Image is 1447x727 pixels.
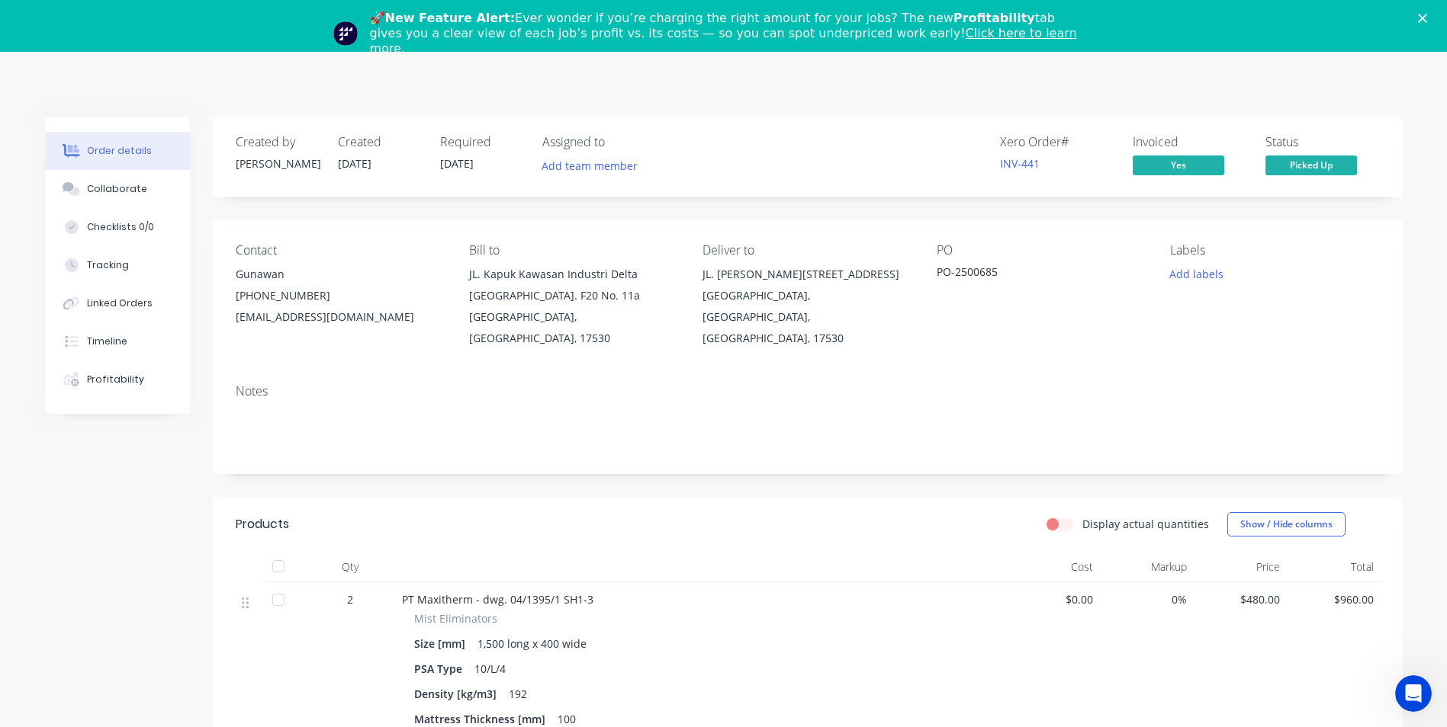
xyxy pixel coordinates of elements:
span: Mist Eliminators [414,610,497,626]
button: Tracking [45,246,190,284]
div: Created by [236,135,320,149]
div: Tracking [87,258,129,272]
div: [EMAIL_ADDRESS][DOMAIN_NAME] [236,306,445,328]
button: Profitability [45,360,190,399]
div: 1,500 long x 400 wide [471,633,593,655]
div: Markup [1099,552,1193,582]
div: 🚀 Ever wonder if you’re charging the right amount for your jobs? The new tab gives you a clear vi... [370,11,1090,56]
div: Required [440,135,524,149]
img: Profile image for Team [333,21,358,46]
div: JL. [PERSON_NAME][STREET_ADDRESS] [703,264,912,285]
div: [GEOGRAPHIC_DATA], [GEOGRAPHIC_DATA], 17530 [469,306,678,349]
div: Density [kg/m3] [414,683,503,705]
button: Add labels [1162,264,1232,284]
div: Assigned to [542,135,695,149]
label: Display actual quantities [1082,516,1209,532]
div: Cost [1006,552,1100,582]
div: Invoiced [1133,135,1247,149]
div: [PHONE_NUMBER] [236,285,445,306]
button: Timeline [45,322,190,360]
div: Notes [236,384,1380,399]
iframe: Intercom live chat [1395,675,1432,712]
div: Gunawan[PHONE_NUMBER][EMAIL_ADDRESS][DOMAIN_NAME] [236,264,445,328]
div: Linked Orders [87,296,153,310]
span: [DATE] [440,156,474,171]
div: Status [1265,135,1380,149]
span: $960.00 [1292,591,1374,607]
div: 10/L/4 [468,658,512,680]
span: Yes [1133,155,1224,175]
div: JL. [PERSON_NAME][STREET_ADDRESS][GEOGRAPHIC_DATA], [GEOGRAPHIC_DATA], [GEOGRAPHIC_DATA], 17530 [703,264,912,349]
button: Show / Hide columns [1227,512,1346,536]
div: PO-2500685 [937,264,1127,285]
div: Qty [304,552,396,582]
button: Add team member [533,155,645,176]
div: Bill to [469,243,678,258]
div: 192 [503,683,533,705]
span: 2 [347,591,353,607]
div: Total [1286,552,1380,582]
a: Click here to learn more. [370,26,1077,56]
div: Created [338,135,422,149]
span: PT Maxitherm - dwg. 04/1395/1 SH1-3 [402,592,593,607]
div: Checklists 0/0 [87,220,154,234]
span: [DATE] [338,156,371,171]
div: Labels [1170,243,1379,258]
div: Gunawan [236,264,445,285]
button: Linked Orders [45,284,190,322]
div: [GEOGRAPHIC_DATA], [GEOGRAPHIC_DATA], [GEOGRAPHIC_DATA], 17530 [703,285,912,349]
div: Timeline [87,335,127,348]
span: 0% [1105,591,1187,607]
span: $480.00 [1199,591,1281,607]
div: [PERSON_NAME] [236,155,320,171]
div: Contact [236,243,445,258]
div: Size [mm] [414,633,471,655]
span: $0.00 [1012,591,1094,607]
div: Price [1193,552,1287,582]
div: Xero Order # [1000,135,1114,149]
div: Close [1418,14,1433,23]
div: Deliver to [703,243,912,258]
button: Collaborate [45,170,190,208]
button: Order details [45,132,190,170]
button: Add team member [542,155,646,176]
div: PO [937,243,1146,258]
span: Picked Up [1265,155,1357,175]
button: Checklists 0/0 [45,208,190,246]
div: Profitability [87,373,144,386]
div: Collaborate [87,182,147,196]
div: PSA Type [414,658,468,680]
b: New Feature Alert: [385,11,516,25]
div: Products [236,515,289,533]
a: INV-441 [1000,156,1040,171]
button: Picked Up [1265,155,1357,178]
b: Profitability [953,11,1035,25]
div: JL. Kapuk Kawasan Industri Delta [GEOGRAPHIC_DATA]. F20 No. 11a [469,264,678,306]
div: JL. Kapuk Kawasan Industri Delta [GEOGRAPHIC_DATA]. F20 No. 11a[GEOGRAPHIC_DATA], [GEOGRAPHIC_DAT... [469,264,678,349]
div: Order details [87,144,152,158]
